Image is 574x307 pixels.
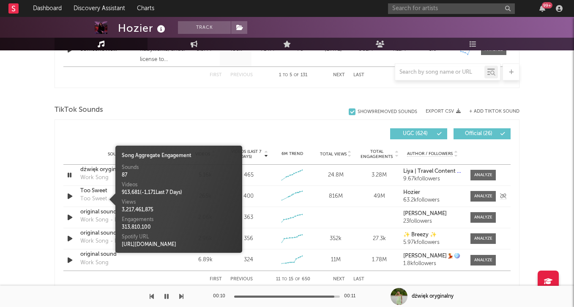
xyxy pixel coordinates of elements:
[403,218,462,224] div: 23 followers
[244,171,254,180] div: 465
[244,213,253,222] div: 363
[273,151,312,157] div: 6M Trend
[122,242,176,247] a: [URL][DOMAIN_NAME]
[230,277,253,282] button: Previous
[461,109,519,114] button: + Add TikTok Sound
[395,69,484,76] input: Search by song name or URL
[295,277,300,281] span: of
[122,233,236,241] div: Spotify URL
[412,293,454,300] div: dźwięk oryginalny
[316,256,355,264] div: 11M
[186,256,225,264] div: 6.89k
[122,216,236,224] div: Engagements
[403,211,447,216] strong: [PERSON_NAME]
[80,195,107,203] div: Too Sweet
[122,189,236,196] div: 913,681 ( - 1,171 Last 7 Days)
[178,21,231,34] button: Track
[80,166,169,174] a: dźwięk oryginalny
[403,232,437,238] strong: ✨ Breezy ✨
[403,253,460,259] strong: [PERSON_NAME]💃🪩
[243,192,254,201] div: 400
[403,261,462,267] div: 1.8k followers
[80,216,124,224] div: Work Song - Live
[360,171,399,180] div: 3.28M
[210,277,222,282] button: First
[358,109,417,115] div: Show 9 Removed Sounds
[344,291,361,301] div: 00:11
[122,152,236,160] div: Song Aggregate Engagement
[118,21,167,35] div: Hozier
[403,176,462,182] div: 9.67k followers
[122,206,236,214] div: 3,217,461,875
[360,192,399,201] div: 49M
[539,5,545,12] button: 99+
[229,149,263,159] span: Videos (last 7 days)
[403,197,462,203] div: 63.2k followers
[403,169,462,174] a: Liya | Travel Content Creator
[122,181,236,189] div: Videos
[459,131,498,136] span: Official ( 26 )
[403,190,420,195] strong: Hozier
[333,277,345,282] button: Next
[80,259,109,267] div: Work Song
[469,109,519,114] button: + Add TikTok Sound
[360,235,399,243] div: 27.3k
[403,211,462,217] a: [PERSON_NAME]
[122,224,236,231] div: 313,810,100
[360,149,394,159] span: Total Engagements
[353,277,364,282] button: Last
[270,274,316,285] div: 11 15 650
[244,256,253,264] div: 324
[403,253,462,259] a: [PERSON_NAME]💃🪩
[244,235,253,243] div: 356
[80,229,169,238] a: original sound
[454,128,511,139] button: Official(26)
[542,2,552,8] div: 99 +
[316,192,355,201] div: 816M
[396,131,435,136] span: UGC ( 624 )
[390,128,447,139] button: UGC(624)
[320,152,347,157] span: Total Views
[55,105,103,115] span: TikTok Sounds
[403,240,462,246] div: 5.97k followers
[426,109,461,114] button: Export CSV
[80,237,124,246] div: Work Song - Live
[403,232,462,238] a: ✨ Breezy ✨
[360,256,399,264] div: 1.78M
[80,250,169,259] a: original sound
[80,208,169,216] a: original sound
[122,199,236,206] div: Views
[122,171,236,179] div: 87
[403,190,462,196] a: Hozier
[213,291,230,301] div: 00:10
[388,3,515,14] input: Search for artists
[108,152,136,157] span: Sound Name
[316,171,355,180] div: 24.8M
[407,151,453,157] span: Author / Followers
[80,174,109,182] div: Work Song
[122,164,236,171] div: Sounds
[403,169,476,174] strong: Liya | Travel Content Creator
[316,235,355,243] div: 352k
[282,277,287,281] span: to
[80,187,169,195] a: Too Sweet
